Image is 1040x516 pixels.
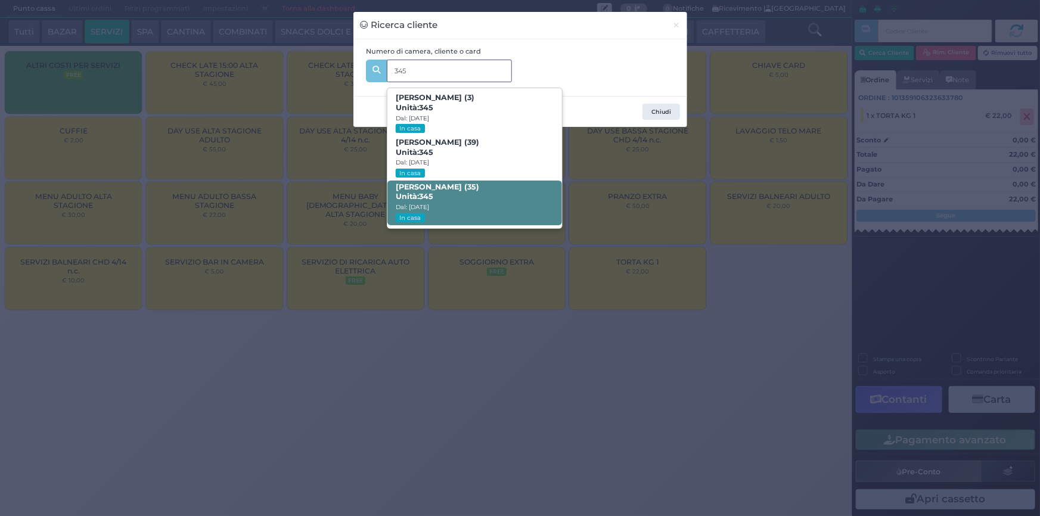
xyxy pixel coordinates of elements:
h3: Ricerca cliente [360,18,438,32]
label: Numero di camera, cliente o card [366,46,481,57]
strong: 345 [419,148,433,157]
small: In casa [396,213,425,222]
small: In casa [396,169,425,178]
span: Unità: [396,192,433,202]
span: Unità: [396,103,433,113]
b: [PERSON_NAME] (35) [396,182,479,201]
b: [PERSON_NAME] (39) [396,138,479,157]
small: In casa [396,124,425,133]
button: Chiudi [642,104,680,120]
span: Unità: [396,148,433,158]
button: Chiudi [666,12,687,39]
span: × [672,18,680,32]
small: Dal: [DATE] [396,158,429,166]
input: Es. 'Mario Rossi', '220' o '108123234234' [387,60,512,82]
strong: 345 [419,103,433,112]
b: [PERSON_NAME] (3) [396,93,474,112]
small: Dal: [DATE] [396,114,429,122]
strong: 345 [419,192,433,201]
small: Dal: [DATE] [396,203,429,211]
